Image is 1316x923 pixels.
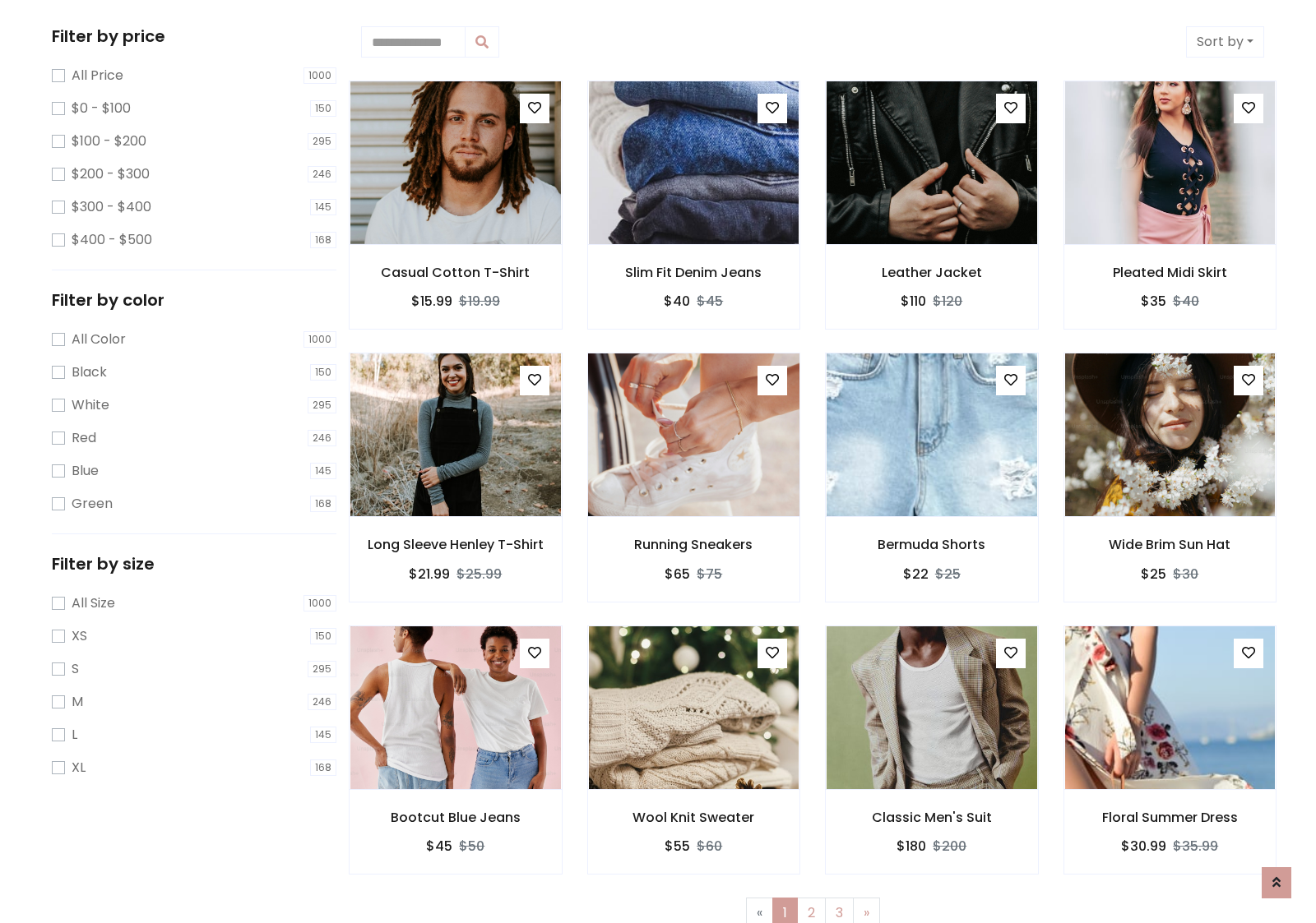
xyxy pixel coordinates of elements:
[665,566,690,582] h6: $65
[72,230,152,250] label: $400 - $500
[426,838,452,854] h6: $45
[304,331,336,348] span: 1000
[588,537,800,552] h6: Running Sneakers
[459,837,484,856] del: $50
[665,838,690,854] h6: $55
[72,758,86,778] label: XL
[1064,810,1277,825] h6: Floral Summer Dress
[310,727,336,743] span: 145
[72,593,115,613] label: All Size
[308,661,336,677] span: 295
[72,330,126,349] label: All Color
[697,292,723,311] del: $45
[697,837,722,856] del: $60
[310,496,336,512] span: 168
[72,362,107,382] label: Black
[310,199,336,215] span: 145
[308,166,336,182] span: 246
[350,537,562,552] h6: Long Sleeve Henley T-Shirt
[350,265,562,280] h6: Casual Cotton T-Shirt
[72,99,131,118] label: $0 - $100
[826,810,1038,825] h6: Classic Men's Suit
[72,428,96,448] label: Red
[1173,292,1199,311] del: $40
[72,626,87,646] label: XS
[72,66,123,85] label: All Price
[1121,838,1166,854] h6: $30.99
[310,759,336,776] span: 168
[72,132,146,151] label: $100 - $200
[864,903,869,922] span: »
[409,566,450,582] h6: $21.99
[310,232,336,248] span: 168
[350,810,562,825] h6: Bootcut Blue Jeans
[72,197,151,217] label: $300 - $400
[903,566,929,582] h6: $22
[72,164,150,184] label: $200 - $300
[310,100,336,117] span: 150
[72,461,99,481] label: Blue
[1141,293,1166,309] h6: $35
[304,595,336,611] span: 1000
[308,430,336,446] span: 246
[826,537,1038,552] h6: Bermuda Shorts
[1064,537,1277,552] h6: Wide Brim Sun Hat
[697,565,722,584] del: $75
[52,554,336,574] h5: Filter by size
[826,265,1038,280] h6: Leather Jacket
[1141,566,1166,582] h6: $25
[308,694,336,710] span: 246
[935,565,961,584] del: $25
[310,364,336,381] span: 150
[897,838,926,854] h6: $180
[72,395,109,415] label: White
[304,67,336,84] span: 1000
[664,293,690,309] h6: $40
[459,292,500,311] del: $19.99
[588,265,800,280] h6: Slim Fit Denim Jeans
[72,659,79,679] label: S
[456,565,502,584] del: $25.99
[52,26,336,46] h5: Filter by price
[933,292,962,311] del: $120
[72,692,83,712] label: M
[588,810,800,825] h6: Wool Knit Sweater
[310,463,336,479] span: 145
[72,494,113,514] label: Green
[901,293,926,309] h6: $110
[52,290,336,310] h5: Filter by color
[72,725,77,745] label: L
[411,293,452,309] h6: $15.99
[310,628,336,644] span: 150
[308,397,336,413] span: 295
[1064,265,1277,280] h6: Pleated Midi Skirt
[1186,26,1264,58] button: Sort by
[933,837,966,856] del: $200
[1173,565,1198,584] del: $30
[308,133,336,150] span: 295
[1173,837,1218,856] del: $35.99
